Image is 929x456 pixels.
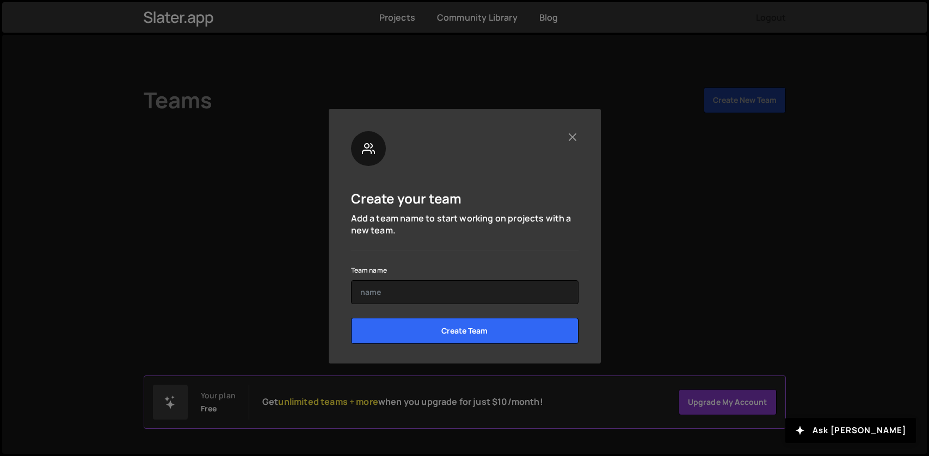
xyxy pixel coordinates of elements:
[351,190,462,207] h5: Create your team
[351,212,579,237] p: Add a team name to start working on projects with a new team.
[351,318,579,344] input: Create Team
[567,131,579,143] button: Close
[785,418,916,443] button: Ask [PERSON_NAME]
[351,280,579,304] input: name
[351,265,387,276] label: Team name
